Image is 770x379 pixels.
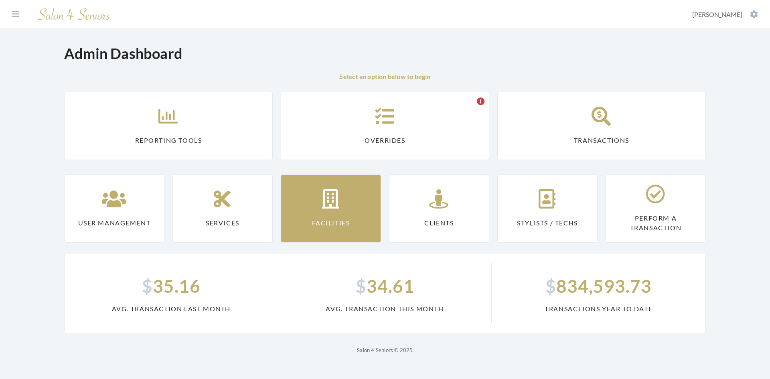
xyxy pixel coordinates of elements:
[690,10,760,19] button: [PERSON_NAME]
[281,174,381,243] a: Facilities
[606,174,706,243] a: Perform a Transaction
[497,92,706,160] a: Transactions
[64,345,706,355] p: Salon 4 Seniors © 2025
[64,72,706,81] p: Select an option below to begin
[172,174,273,243] a: Services
[64,92,273,160] a: Reporting Tools
[501,273,696,299] span: 834,593.73
[64,174,164,243] a: User Management
[288,304,482,314] span: Avg. Transaction This Month
[692,10,742,18] span: [PERSON_NAME]
[74,273,268,299] span: 35.16
[389,174,489,243] a: Clients
[497,174,598,243] a: Stylists / Techs
[34,5,114,24] img: Salon 4 Seniors
[74,304,268,314] span: Avg. Transaction Last Month
[288,273,482,299] span: 34.61
[501,304,696,314] span: Transactions Year To Date
[64,45,182,62] h1: Admin Dashboard
[281,92,489,160] a: Overrides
